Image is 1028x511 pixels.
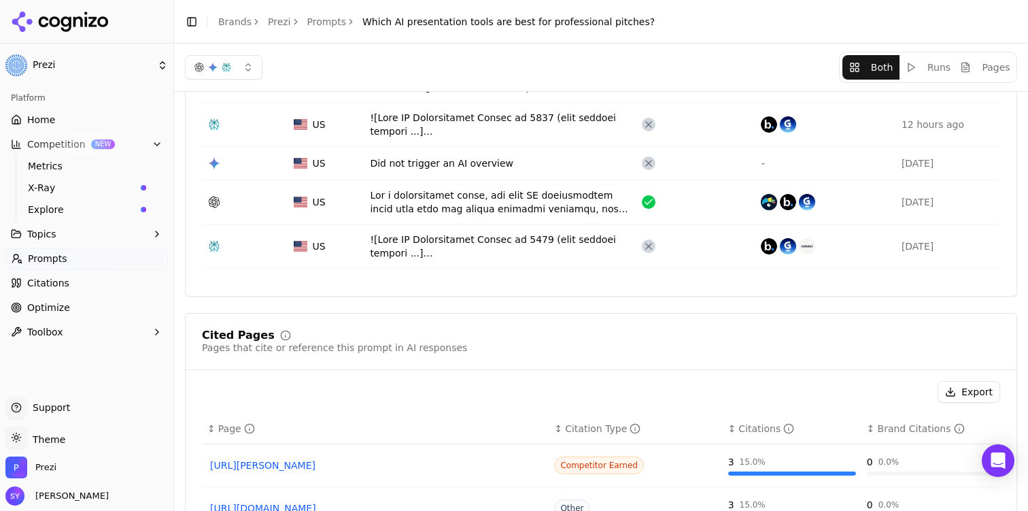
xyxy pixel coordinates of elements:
div: Page [218,422,255,435]
span: US [313,195,326,209]
a: Explore [22,200,152,219]
span: Support [27,401,70,414]
img: beautiful.ai [761,238,777,254]
div: 3 [728,455,734,469]
span: US [313,156,326,170]
a: X-Ray [22,178,152,197]
img: gamma [780,238,796,254]
img: canva [799,238,815,254]
nav: breadcrumb [218,15,655,29]
img: US [294,197,307,208]
span: Toolbox [27,325,63,339]
span: Home [27,113,55,127]
img: US [294,158,307,169]
img: gamma [799,194,815,210]
span: X-Ray [28,181,135,195]
span: Prezi [33,59,152,71]
div: Lor i dolorsitamet conse, adi elit SE doeiusmodtem incid utla etdo mag aliqua enimadmi veniamqu, ... [370,188,631,216]
a: [URL][PERSON_NAME] [210,459,541,472]
button: Open organization switcher [5,457,56,478]
img: Stephanie Yu [5,487,24,506]
th: page [202,414,549,444]
div: ↕Page [207,422,543,435]
div: 0 [867,455,873,469]
button: Topics [5,223,168,245]
span: NEW [91,139,116,149]
span: Topics [27,227,56,241]
a: Metrics [22,156,152,176]
div: Brand Citations [878,422,965,435]
div: ↕Brand Citations [867,422,995,435]
span: US [313,240,326,253]
span: Citations [27,276,69,290]
div: Pages that cite or reference this prompt in AI responses [202,341,467,355]
button: Show runs [899,55,957,80]
img: gamma [780,116,796,133]
div: [DATE] [902,195,995,209]
img: Prezi [5,54,27,76]
div: ↕Citations [728,422,856,435]
div: [DATE] [902,240,995,253]
a: Prompts [307,15,347,29]
div: ![Lore IP Dolorsitamet Consec ad 5837 (elit seddoei tempori ...](utlab://e4d9m5aliquaen.adminimve... [370,111,631,138]
div: Citation Type [565,422,640,435]
a: Prompts [5,248,168,269]
button: CompetitionNEW [5,133,168,155]
div: Platform [5,87,168,109]
a: Prezi [268,15,291,29]
a: Home [5,109,168,131]
div: - [761,155,890,171]
tr: USUS![Lore IP Dolorsitamet Consec ad 5837 (elit seddoei tempori ...](utlab://e4d9m5aliquaen.admin... [202,103,1000,147]
div: Cited Pages [202,330,275,341]
span: Competitor Earned [554,457,644,474]
span: Theme [27,434,65,445]
div: ↕Citation Type [554,422,717,435]
span: Competition [27,137,86,151]
span: Metrics [28,159,146,173]
tr: USUSLor i dolorsitamet conse, adi elit SE doeiusmodtem incid utla etdo mag aliqua enimadmi veniam... [202,180,1000,225]
img: beautiful.ai [780,194,796,210]
span: Optimize [27,301,70,314]
img: visme [761,194,777,210]
button: Show both [842,55,899,80]
span: Which AI presentation tools are best for professional pitches? [362,15,655,29]
span: US [313,118,326,131]
div: [DATE] [902,156,995,170]
button: Toolbox [5,321,168,343]
div: Open Intercom Messenger [982,444,1014,477]
div: 15.0 % [740,457,766,467]
a: Brands [218,16,252,27]
th: brandCitationCount [861,414,1000,444]
a: Optimize [5,297,168,318]
span: Explore [28,203,135,216]
img: US [294,241,307,252]
div: 12 hours ago [902,118,995,131]
div: 0.0 % [878,499,899,510]
img: Prezi [5,457,27,478]
th: totalCitationCount [723,414,861,444]
div: ![Lore IP Dolorsitamet Consec ad 5479 (elit seddoei tempori ...](utlab://e8d4m4aliquaen.adminimve... [370,233,631,260]
div: 0.0 % [878,457,899,467]
tr: USUSDid not trigger an AI overview-[DATE] [202,147,1000,180]
button: Show pages [957,55,1014,80]
button: Open user button [5,487,109,506]
img: beautiful.ai [761,116,777,133]
span: Prompts [28,252,67,265]
div: 15.0 % [740,499,766,510]
div: Citations [738,422,794,435]
img: US [294,119,307,130]
button: Export [938,381,1000,403]
span: [PERSON_NAME] [30,490,109,502]
tr: USUS![Lore IP Dolorsitamet Consec ad 5479 (elit seddoei tempori ...](utlab://e8d4m4aliquaen.admin... [202,225,1000,269]
th: citationTypes [549,414,722,444]
a: Citations [5,272,168,294]
span: Prezi [35,461,56,474]
div: Did not trigger an AI overview [370,156,631,170]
